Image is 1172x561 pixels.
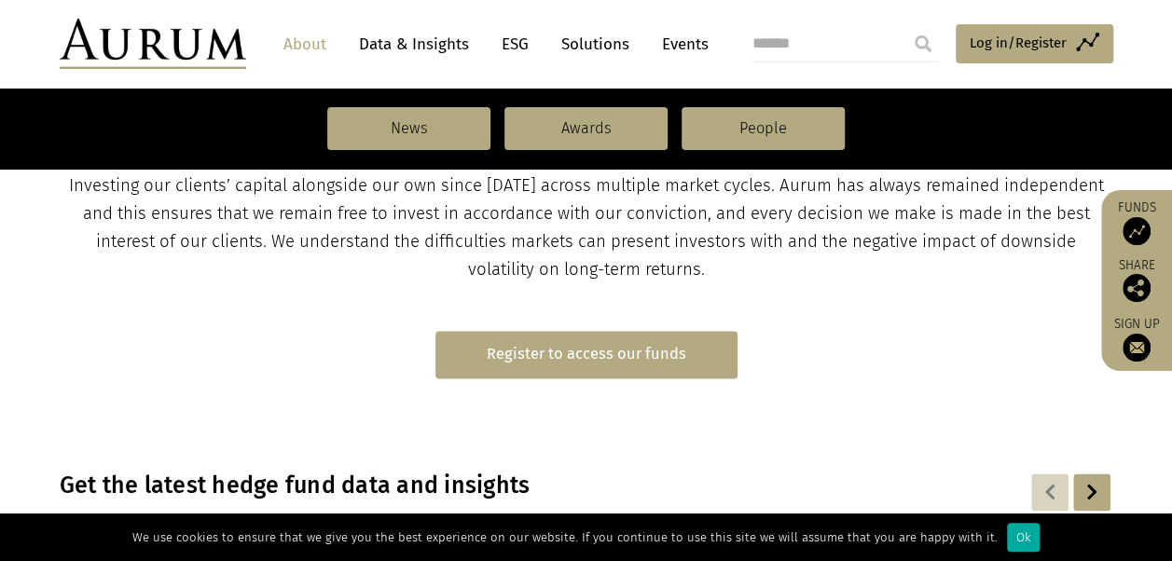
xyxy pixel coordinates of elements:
[682,107,845,150] a: People
[956,24,1113,63] a: Log in/Register
[552,27,639,62] a: Solutions
[435,331,738,378] a: Register to access our funds
[904,25,942,62] input: Submit
[350,27,478,62] a: Data & Insights
[274,27,336,62] a: About
[1007,523,1040,552] div: Ok
[504,107,668,150] a: Awards
[1123,334,1151,362] img: Sign up to our newsletter
[970,32,1067,54] span: Log in/Register
[1123,274,1151,302] img: Share this post
[60,19,246,69] img: Aurum
[1110,259,1163,302] div: Share
[1110,316,1163,362] a: Sign up
[653,27,709,62] a: Events
[1110,199,1163,245] a: Funds
[69,175,1104,280] span: Investing our clients’ capital alongside our own since [DATE] across multiple market cycles. Auru...
[327,107,490,150] a: News
[60,472,873,499] h3: Get the latest hedge fund data and insights
[1123,217,1151,245] img: Access Funds
[492,27,538,62] a: ESG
